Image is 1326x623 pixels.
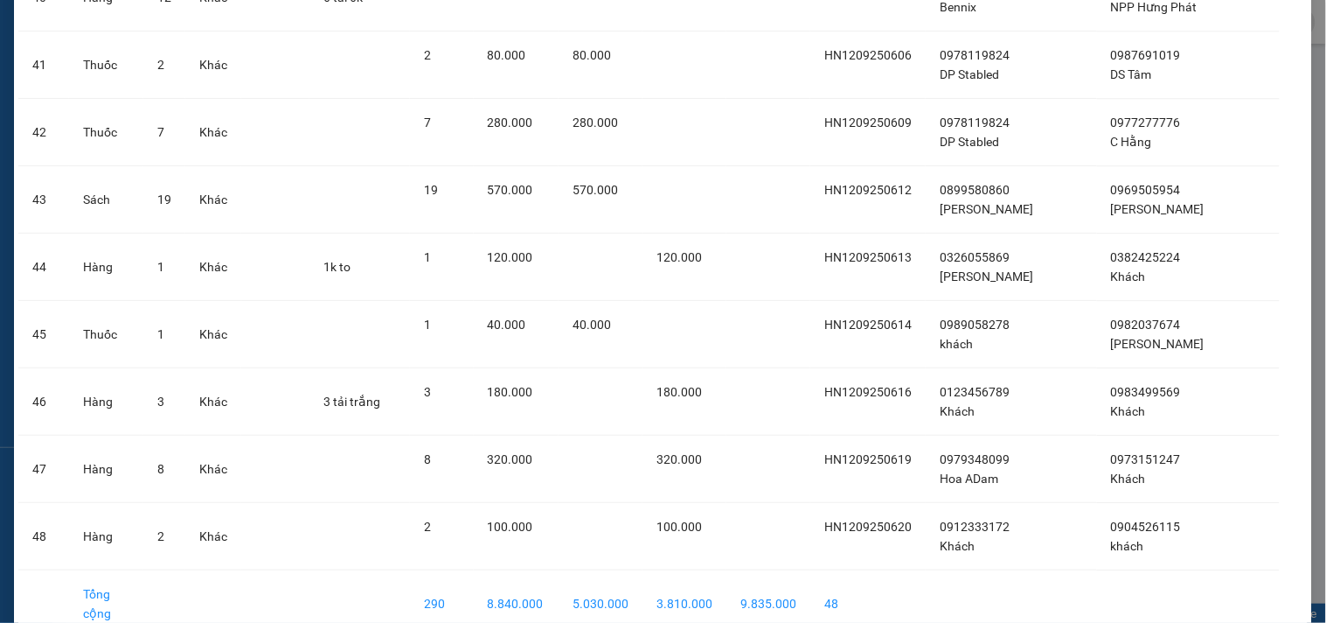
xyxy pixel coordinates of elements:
[157,125,164,139] span: 7
[185,436,241,503] td: Khác
[573,115,618,129] span: 280.000
[940,202,1033,216] span: [PERSON_NAME]
[1111,250,1181,264] span: 0382425224
[940,404,975,418] span: Khách
[157,58,164,72] span: 2
[824,250,912,264] span: HN1209250613
[1111,385,1181,399] span: 0983499569
[1111,48,1181,62] span: 0987691019
[1111,472,1146,486] span: Khách
[1111,202,1205,216] span: [PERSON_NAME]
[69,436,143,503] td: Hàng
[940,452,1010,466] span: 0979348099
[424,48,431,62] span: 2
[69,99,143,166] td: Thuốc
[185,368,241,436] td: Khác
[488,318,526,332] span: 40.000
[824,520,912,534] span: HN1209250620
[940,183,1010,197] span: 0899580860
[488,452,533,466] span: 320.000
[488,385,533,399] span: 180.000
[157,192,171,206] span: 19
[424,250,431,264] span: 1
[18,234,69,301] td: 44
[488,183,533,197] span: 570.000
[424,520,431,534] span: 2
[656,385,702,399] span: 180.000
[573,318,611,332] span: 40.000
[940,67,999,81] span: DP Stabled
[18,31,69,99] td: 41
[940,539,975,553] span: Khách
[18,166,69,234] td: 43
[1111,269,1146,283] span: Khách
[424,183,438,197] span: 19
[1111,452,1181,466] span: 0973151247
[157,327,164,341] span: 1
[824,318,912,332] span: HN1209250614
[824,183,912,197] span: HN1209250612
[157,462,164,476] span: 8
[185,234,241,301] td: Khác
[824,385,912,399] span: HN1209250616
[940,48,1010,62] span: 0978119824
[1111,115,1181,129] span: 0977277776
[488,250,533,264] span: 120.000
[573,48,611,62] span: 80.000
[1111,404,1146,418] span: Khách
[656,520,702,534] span: 100.000
[656,250,702,264] span: 120.000
[323,260,351,274] span: 1k to
[69,301,143,368] td: Thuốc
[18,99,69,166] td: 42
[1111,67,1152,81] span: DS Tâm
[488,48,526,62] span: 80.000
[940,250,1010,264] span: 0326055869
[157,529,164,543] span: 2
[940,318,1010,332] span: 0989058278
[488,520,533,534] span: 100.000
[185,99,241,166] td: Khác
[185,301,241,368] td: Khác
[940,269,1033,283] span: [PERSON_NAME]
[323,395,380,409] span: 3 tải trắng
[940,520,1010,534] span: 0912333172
[185,31,241,99] td: Khác
[573,183,618,197] span: 570.000
[18,503,69,570] td: 48
[1111,520,1181,534] span: 0904526115
[424,318,431,332] span: 1
[424,115,431,129] span: 7
[1111,318,1181,332] span: 0982037674
[824,452,912,466] span: HN1209250619
[1111,183,1181,197] span: 0969505954
[69,234,143,301] td: Hàng
[18,436,69,503] td: 47
[69,503,143,570] td: Hàng
[185,166,241,234] td: Khác
[940,385,1010,399] span: 0123456789
[824,115,912,129] span: HN1209250609
[656,452,702,466] span: 320.000
[157,395,164,409] span: 3
[185,503,241,570] td: Khác
[940,115,1010,129] span: 0978119824
[18,301,69,368] td: 45
[69,368,143,436] td: Hàng
[940,337,973,351] span: khách
[157,260,164,274] span: 1
[1111,337,1205,351] span: [PERSON_NAME]
[69,31,143,99] td: Thuốc
[1111,539,1144,553] span: khách
[69,166,143,234] td: Sách
[424,452,431,466] span: 8
[424,385,431,399] span: 3
[18,368,69,436] td: 46
[488,115,533,129] span: 280.000
[940,472,998,486] span: Hoa ADam
[940,135,999,149] span: DP Stabled
[1111,135,1152,149] span: C Hằng
[824,48,912,62] span: HN1209250606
